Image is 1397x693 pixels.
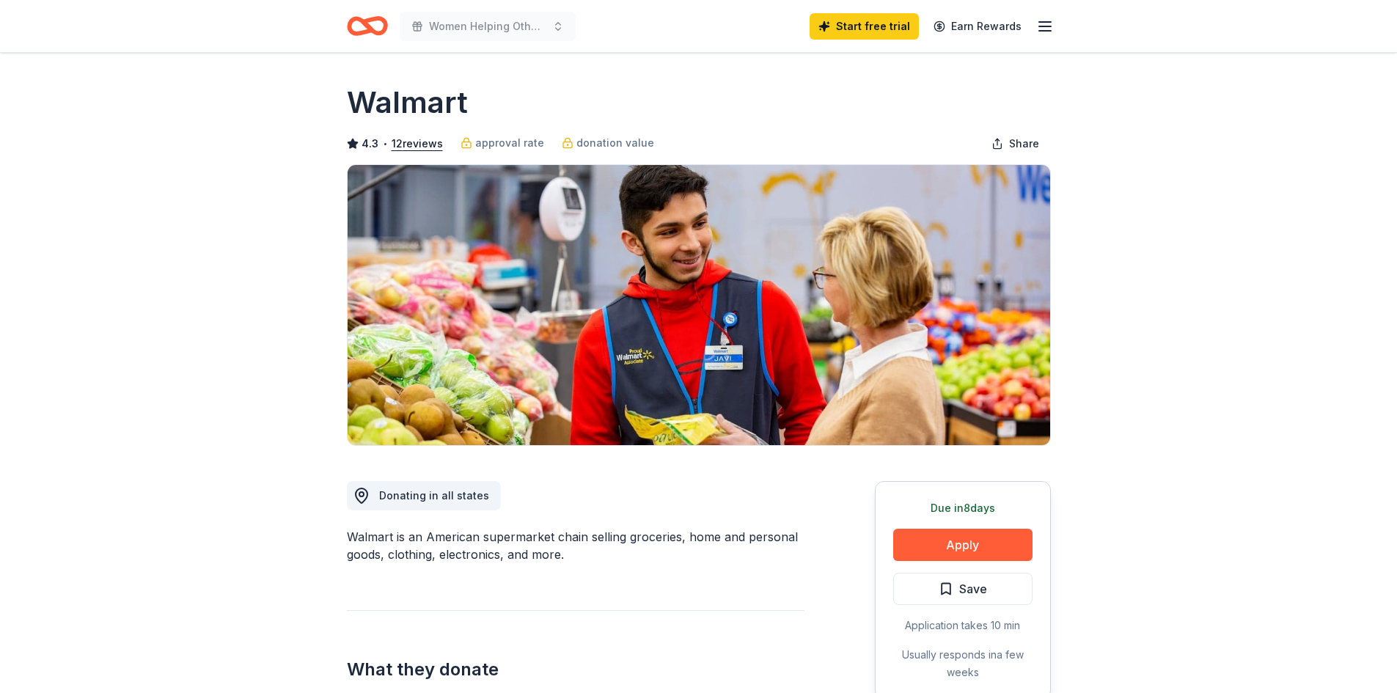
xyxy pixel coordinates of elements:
span: Women Helping Others [PERSON_NAME] [429,18,546,35]
a: Start free trial [810,13,919,40]
span: 4.3 [362,135,378,153]
button: Save [893,573,1033,605]
span: Save [959,579,987,598]
h2: What they donate [347,658,804,681]
span: donation value [576,134,654,152]
div: Usually responds in a few weeks [893,646,1033,681]
button: Share [980,129,1051,158]
a: Earn Rewards [925,13,1030,40]
span: approval rate [475,134,544,152]
div: Application takes 10 min [893,617,1033,634]
img: Image for Walmart [348,165,1050,445]
span: Donating in all states [379,489,489,502]
a: donation value [562,134,654,152]
a: approval rate [461,134,544,152]
button: Apply [893,529,1033,561]
div: Due in 8 days [893,499,1033,517]
a: Home [347,9,388,43]
span: • [382,138,387,150]
h1: Walmart [347,82,468,123]
div: Walmart is an American supermarket chain selling groceries, home and personal goods, clothing, el... [347,528,804,563]
button: Women Helping Others [PERSON_NAME] [400,12,576,41]
button: 12reviews [392,135,443,153]
span: Share [1009,135,1039,153]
